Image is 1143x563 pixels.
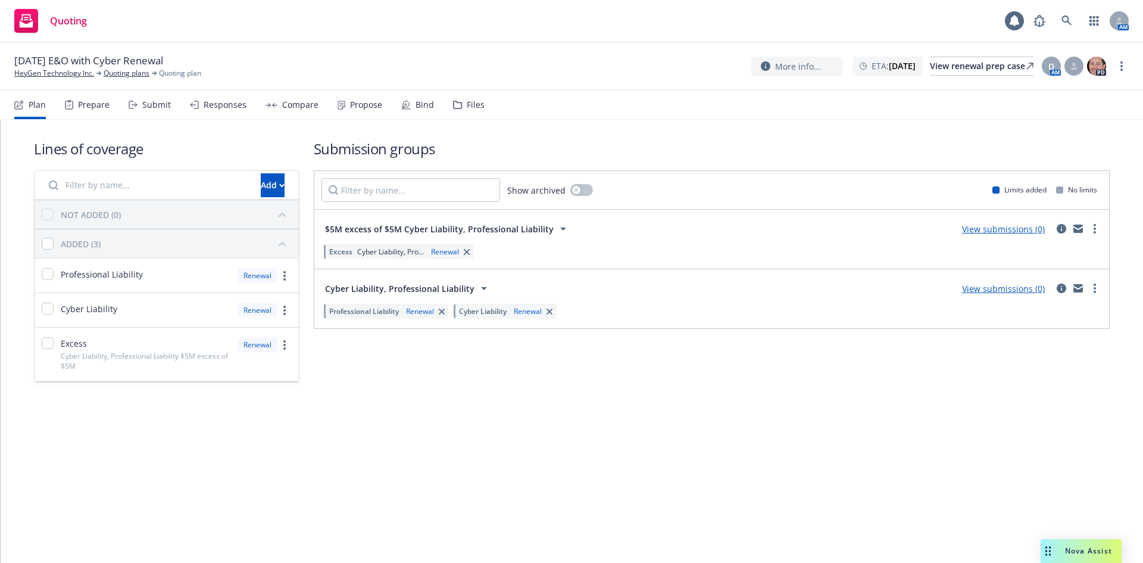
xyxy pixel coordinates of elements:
a: circleInformation [1054,222,1069,236]
a: View renewal prep case [930,57,1033,76]
button: Cyber Liability, Professional Liability [321,276,495,300]
a: View submissions (0) [962,223,1045,235]
span: Cyber Liability, Pro... [357,247,424,257]
div: Prepare [78,100,110,110]
a: more [277,303,292,318]
span: Professional Liability [329,306,399,316]
a: more [277,338,292,352]
div: ADDED (3) [61,238,101,250]
span: Professional Liability [61,268,143,281]
img: photo [1087,57,1106,76]
button: Add [261,173,285,197]
span: Show archived [507,184,566,197]
a: Quoting [10,4,92,38]
div: Renewal [238,303,277,318]
button: $5M excess of $5M Cyber Liability, Professional Liability [321,217,574,241]
button: ADDED (3) [61,234,292,253]
span: More info... [775,60,821,73]
div: Renewal [238,337,277,352]
div: View renewal prep case [930,57,1033,75]
div: Drag to move [1041,539,1055,563]
a: Switch app [1082,9,1106,33]
a: Quoting plans [104,68,149,79]
div: Files [467,100,485,110]
div: Renewal [429,247,461,257]
div: No limits [1056,185,1097,195]
span: ETA : [872,60,916,72]
div: Plan [29,100,46,110]
strong: [DATE] [889,60,916,71]
input: Filter by name... [42,173,254,197]
span: D [1048,60,1054,73]
h1: Submission groups [314,139,1110,158]
span: Cyber Liability, Professional Liability [325,282,474,295]
a: mail [1071,222,1085,236]
a: View submissions (0) [962,283,1045,294]
div: Propose [350,100,382,110]
a: Search [1055,9,1079,33]
span: Excess [329,247,352,257]
span: Excess [61,337,87,350]
a: more [277,269,292,283]
button: More info... [751,57,843,76]
div: Bind [416,100,434,110]
a: Report a Bug [1028,9,1051,33]
span: Quoting plan [159,68,201,79]
span: $5M excess of $5M Cyber Liability, Professional Liability [325,223,554,235]
div: NOT ADDED (0) [61,209,121,221]
button: NOT ADDED (0) [61,205,292,224]
div: Responses [204,100,246,110]
a: more [1088,222,1102,236]
div: Limits added [992,185,1047,195]
a: circleInformation [1054,281,1069,296]
div: Add [261,174,285,197]
a: HeyGen Technology Inc. [14,68,94,79]
div: Renewal [511,306,544,316]
span: Cyber Liability [459,306,507,316]
div: Renewal [238,268,277,283]
div: Submit [142,100,171,110]
h1: Lines of coverage [34,139,299,158]
a: more [1114,59,1129,73]
button: Nova Assist [1041,539,1122,563]
span: Cyber Liability [61,303,117,315]
span: [DATE] E&O with Cyber Renewal [14,54,163,68]
a: mail [1071,281,1085,296]
div: Compare [282,100,318,110]
span: Cyber Liability, Professional Liability $5M excess of $5M [61,351,230,371]
span: Quoting [50,16,87,26]
a: more [1088,281,1102,296]
span: Nova Assist [1065,546,1112,556]
div: Renewal [404,306,436,316]
input: Filter by name... [321,178,500,202]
